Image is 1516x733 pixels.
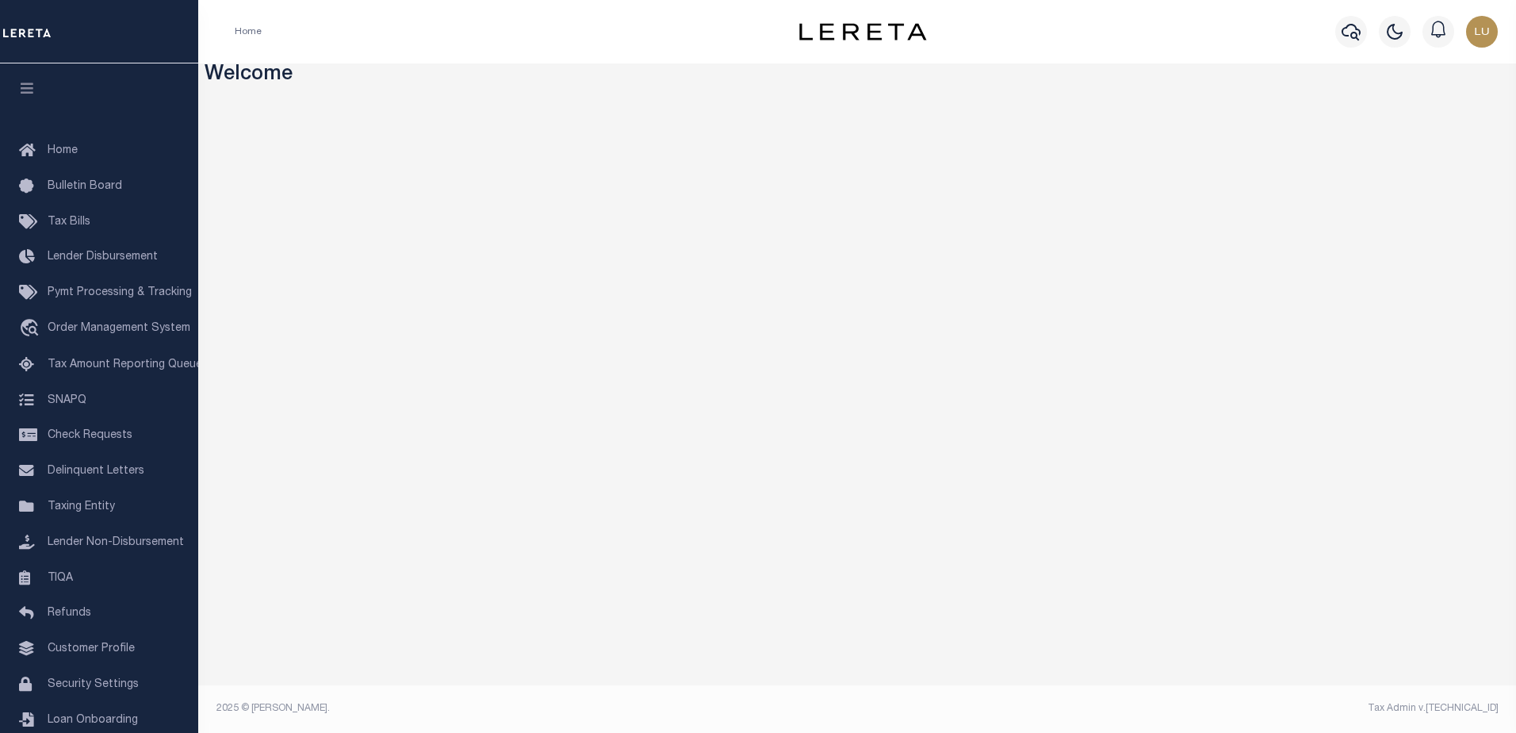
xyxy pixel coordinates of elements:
[869,701,1499,716] div: Tax Admin v.[TECHNICAL_ID]
[48,251,158,263] span: Lender Disbursement
[19,319,44,340] i: travel_explore
[48,287,192,298] span: Pymt Processing & Tracking
[48,181,122,192] span: Bulletin Board
[48,572,73,583] span: TIQA
[48,608,91,619] span: Refunds
[48,679,139,690] span: Security Settings
[1466,16,1498,48] img: svg+xml;base64,PHN2ZyB4bWxucz0iaHR0cDovL3d3dy53My5vcmcvMjAwMC9zdmciIHBvaW50ZXItZXZlbnRzPSJub25lIi...
[205,701,858,716] div: 2025 © [PERSON_NAME].
[48,537,184,548] span: Lender Non-Disbursement
[205,63,1510,88] h3: Welcome
[799,23,926,40] img: logo-dark.svg
[48,466,144,477] span: Delinquent Letters
[48,643,135,654] span: Customer Profile
[48,145,78,156] span: Home
[48,359,202,370] span: Tax Amount Reporting Queue
[48,715,138,726] span: Loan Onboarding
[48,323,190,334] span: Order Management System
[48,394,86,405] span: SNAPQ
[235,25,262,39] li: Home
[48,501,115,512] span: Taxing Entity
[48,430,132,441] span: Check Requests
[48,217,90,228] span: Tax Bills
